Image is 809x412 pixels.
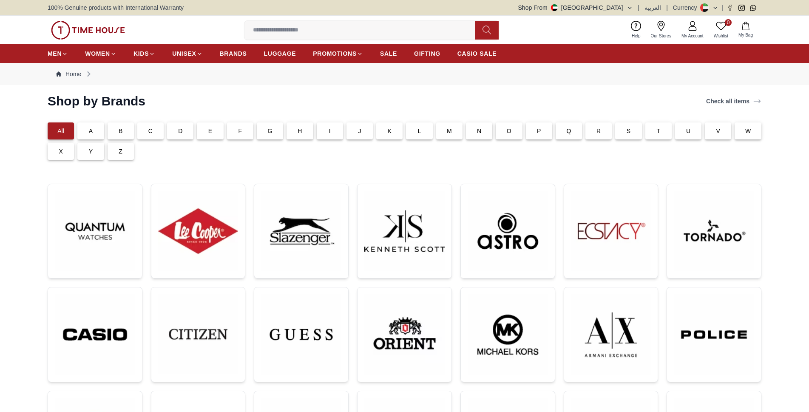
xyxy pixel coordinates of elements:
[674,191,754,271] img: ...
[468,191,548,271] img: ...
[329,127,331,135] p: I
[56,70,81,78] a: Home
[738,5,745,11] a: Instagram
[704,95,763,107] a: Check all items
[709,19,733,41] a: 0Wishlist
[48,46,68,61] a: MEN
[313,49,357,58] span: PROMOTIONS
[358,127,361,135] p: J
[48,3,184,12] span: 100% Genuine products with International Warranty
[673,3,701,12] div: Currency
[477,127,481,135] p: N
[638,3,640,12] span: |
[268,127,273,135] p: G
[710,33,732,39] span: Wishlist
[647,33,675,39] span: Our Stores
[148,127,153,135] p: C
[566,127,571,135] p: Q
[172,46,202,61] a: UNISEX
[261,191,341,271] img: ...
[644,3,661,12] button: العربية
[133,46,155,61] a: KIDS
[119,147,122,156] p: Z
[48,94,145,109] h2: Shop by Brands
[264,49,296,58] span: LUGGAGE
[447,127,452,135] p: M
[686,127,690,135] p: U
[627,127,631,135] p: S
[414,46,440,61] a: GIFTING
[418,127,421,135] p: L
[89,127,93,135] p: A
[457,49,497,58] span: CASIO SALE
[551,4,558,11] img: United Arab Emirates
[172,49,196,58] span: UNISEX
[646,19,676,41] a: Our Stores
[727,5,733,11] a: Facebook
[468,294,548,375] img: ...
[414,49,440,58] span: GIFTING
[674,294,754,375] img: ...
[733,20,758,40] button: My Bag
[55,191,135,271] img: ...
[364,191,445,271] img: ...
[261,294,341,375] img: ...
[48,63,761,85] nav: Breadcrumb
[380,49,397,58] span: SALE
[735,32,756,38] span: My Bag
[119,127,123,135] p: B
[178,127,182,135] p: D
[85,46,116,61] a: WOMEN
[596,127,601,135] p: R
[220,46,247,61] a: BRANDS
[750,5,756,11] a: Whatsapp
[57,127,64,135] p: All
[571,294,651,375] img: ...
[55,294,135,375] img: ...
[264,46,296,61] a: LUGGAGE
[364,294,445,375] img: ...
[85,49,110,58] span: WOMEN
[571,191,651,271] img: ...
[133,49,149,58] span: KIDS
[89,147,93,156] p: Y
[725,19,732,26] span: 0
[627,19,646,41] a: Help
[208,127,213,135] p: E
[678,33,707,39] span: My Account
[716,127,721,135] p: V
[722,3,724,12] span: |
[628,33,644,39] span: Help
[158,294,238,375] img: ...
[380,46,397,61] a: SALE
[518,3,633,12] button: Shop From[GEOGRAPHIC_DATA]
[745,127,751,135] p: W
[656,127,660,135] p: T
[507,127,511,135] p: O
[48,49,62,58] span: MEN
[158,191,238,271] img: ...
[220,49,247,58] span: BRANDS
[387,127,392,135] p: K
[457,46,497,61] a: CASIO SALE
[298,127,302,135] p: H
[238,127,242,135] p: F
[666,3,668,12] span: |
[313,46,363,61] a: PROMOTIONS
[537,127,541,135] p: P
[51,21,125,40] img: ...
[59,147,63,156] p: X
